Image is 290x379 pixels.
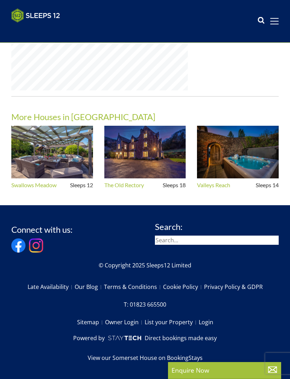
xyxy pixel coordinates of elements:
[75,281,104,293] a: Our Blog
[88,354,203,362] a: View our Somerset House on BookingStays
[104,126,186,178] img: An image of 'The Old Rectory', Somerset
[204,281,263,293] a: Privacy Policy & GDPR
[11,126,93,178] img: An image of 'Swallows Meadow', Somerset
[155,236,279,245] input: Search...
[155,222,279,231] h3: Search:
[256,182,279,188] span: Sleeps 14
[197,126,279,178] img: An image of 'Valleys Reach', Somerset
[73,334,216,342] a: Powered byDirect bookings made easy
[163,281,204,293] a: Cookie Policy
[77,316,105,328] a: Sitemap
[172,366,278,375] p: Enquire Now
[11,238,25,253] img: Facebook
[108,334,141,342] img: scrumpy.png
[199,316,213,328] a: Login
[29,238,43,253] img: Instagram
[124,298,166,310] a: T: 01823 665500
[104,182,144,188] a: The Old Rectory
[28,281,75,293] a: Late Availability
[105,316,145,328] a: Owner Login
[163,182,186,188] span: Sleeps 18
[70,182,93,188] span: Sleeps 12
[8,27,82,33] iframe: Customer reviews powered by Trustpilot
[145,316,199,328] a: List your Property
[197,182,230,188] a: Valleys Reach
[11,112,155,122] a: More Houses in [GEOGRAPHIC_DATA]
[11,261,279,270] p: © Copyright 2025 Sleeps12 Limited
[104,281,163,293] a: Terms & Conditions
[11,182,57,188] a: Swallows Meadow
[11,225,72,234] h3: Connect with us:
[11,8,60,23] img: Sleeps 12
